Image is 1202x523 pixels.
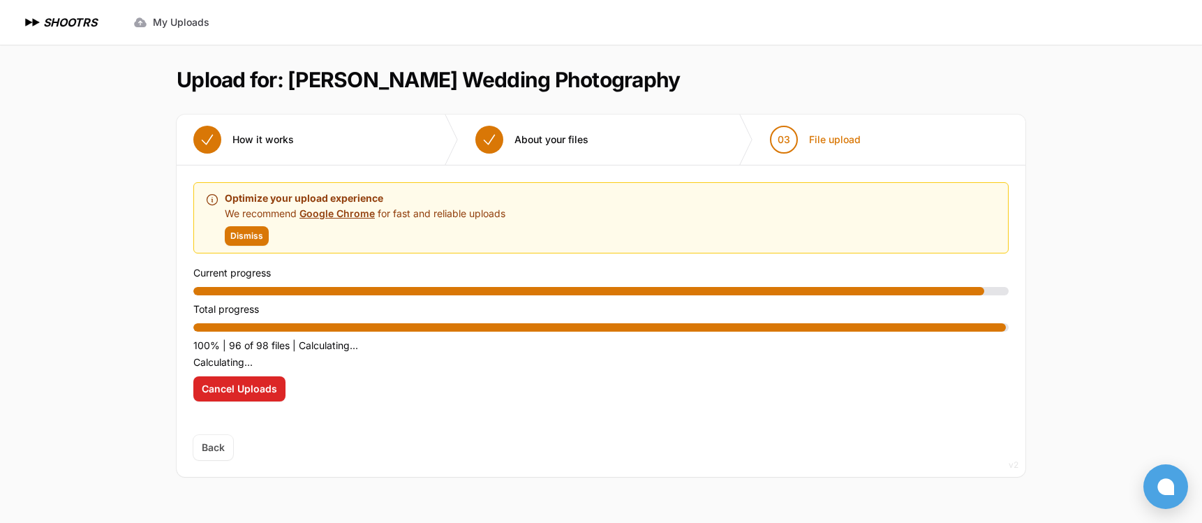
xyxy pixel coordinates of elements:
span: My Uploads [153,15,209,29]
p: Optimize your upload experience [225,190,505,207]
a: SHOOTRS SHOOTRS [22,14,97,31]
p: Current progress [193,265,1009,281]
p: Calculating... [193,354,1009,371]
a: Google Chrome [299,207,375,219]
p: We recommend for fast and reliable uploads [225,207,505,221]
p: 100% | 96 of 98 files | Calculating... [193,337,1009,354]
a: My Uploads [125,10,218,35]
span: About your files [514,133,588,147]
span: 03 [778,133,790,147]
button: Open chat window [1143,464,1188,509]
button: How it works [177,115,311,165]
span: How it works [232,133,294,147]
p: Total progress [193,301,1009,318]
h1: SHOOTRS [43,14,97,31]
span: Dismiss [230,230,263,242]
button: 03 File upload [753,115,877,165]
h1: Upload for: [PERSON_NAME] Wedding Photography [177,67,680,92]
button: Dismiss [225,226,269,246]
span: File upload [809,133,861,147]
span: Cancel Uploads [202,382,277,396]
button: Cancel Uploads [193,376,285,402]
img: SHOOTRS [22,14,43,31]
button: About your files [459,115,605,165]
div: v2 [1009,457,1018,473]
